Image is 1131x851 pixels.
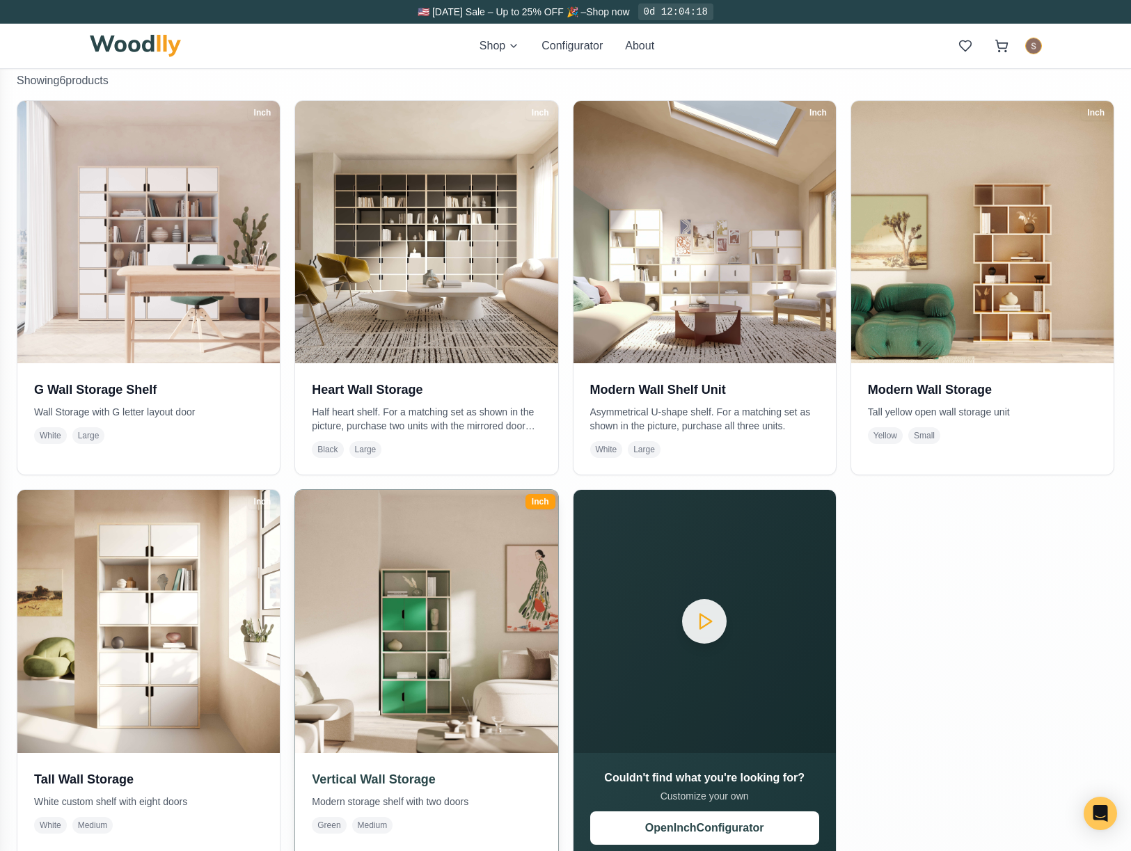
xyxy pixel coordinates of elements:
img: Modern Wall Storage [851,101,1114,363]
h3: G Wall Storage Shelf [34,380,263,399]
button: Sam [1025,38,1042,54]
h3: Heart Wall Storage [312,380,541,399]
button: Shop [480,38,519,54]
img: Woodlly [90,35,182,57]
img: Modern Wall Shelf Unit [574,101,836,363]
div: Inch [525,494,555,509]
span: Medium [72,817,113,834]
h3: Couldn't find what you're looking for? [590,770,819,786]
h3: Modern Wall Shelf Unit [590,380,819,399]
div: Inch [525,105,555,120]
span: White [34,817,67,834]
p: Showing 6 product s [17,72,1114,89]
img: G Wall Storage Shelf [17,101,280,363]
img: Vertical Wall Storage [289,484,564,759]
span: Black [312,441,343,458]
span: Yellow [868,427,903,444]
span: Medium [352,817,393,834]
div: Inch [248,105,278,120]
span: Large [349,441,382,458]
div: Inch [803,105,833,120]
div: Open Intercom Messenger [1084,797,1117,830]
span: White [34,427,67,444]
button: Configurator [541,38,603,54]
p: Tall yellow open wall storage unit [868,405,1097,419]
button: OpenInchConfigurator [590,811,819,845]
p: White custom shelf with eight doors [34,795,263,809]
span: 🇺🇸 [DATE] Sale – Up to 25% OFF 🎉 – [418,6,586,17]
p: Modern storage shelf with two doors [312,795,541,809]
span: Large [628,441,661,458]
div: Inch [1081,105,1111,120]
p: Customize your own [590,789,819,803]
img: Sam [1026,38,1041,54]
span: Green [312,817,346,834]
p: Wall Storage with G letter layout door [34,405,263,419]
img: Tall Wall Storage [17,490,280,752]
h3: Tall Wall Storage [34,770,263,789]
p: Half heart shelf. For a matching set as shown in the picture, purchase two units with the mirrore... [312,405,541,433]
p: Asymmetrical U-shape shelf. For a matching set as shown in the picture, purchase all three units. [590,405,819,433]
img: Heart Wall Storage [295,101,557,363]
a: Shop now [586,6,629,17]
div: 0d 12:04:18 [638,3,713,20]
div: Inch [248,494,278,509]
span: Large [72,427,105,444]
button: About [625,38,654,54]
span: Small [908,427,940,444]
h3: Modern Wall Storage [868,380,1097,399]
h3: Vertical Wall Storage [312,770,541,789]
span: White [590,441,623,458]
